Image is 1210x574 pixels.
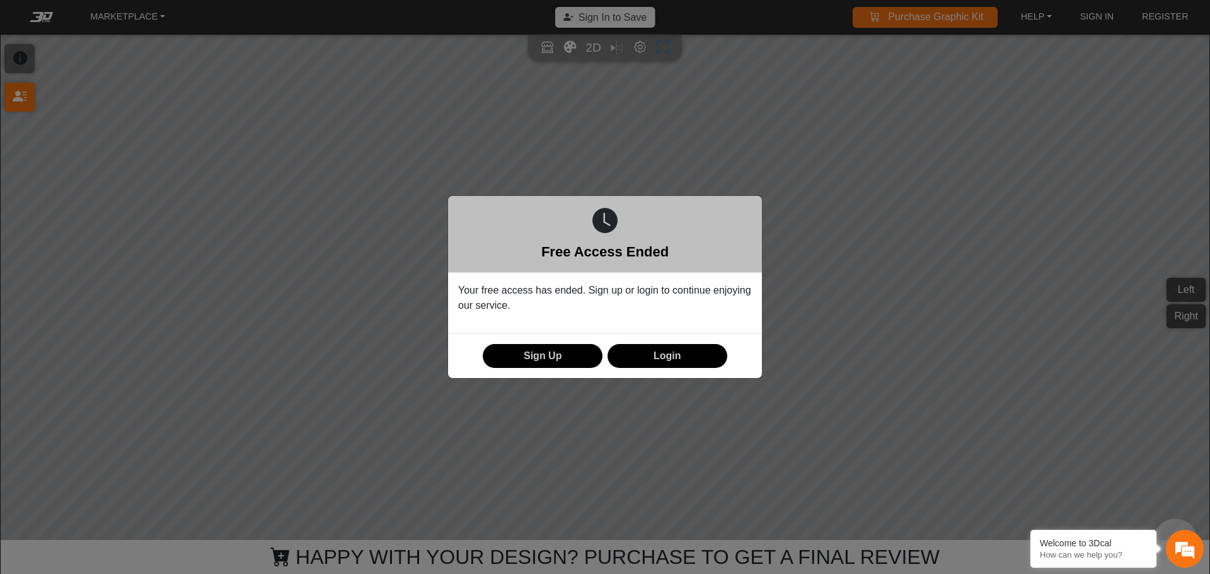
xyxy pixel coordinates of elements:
button: Login [608,344,727,369]
p: Your free access has ended. Sign up or login to continue enjoying our service. [458,283,752,313]
p: How can we help you? [1040,550,1147,560]
button: Sign Up [483,344,602,369]
div: Welcome to 3Dcal [1040,538,1147,548]
h5: Free Access Ended [541,241,669,262]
